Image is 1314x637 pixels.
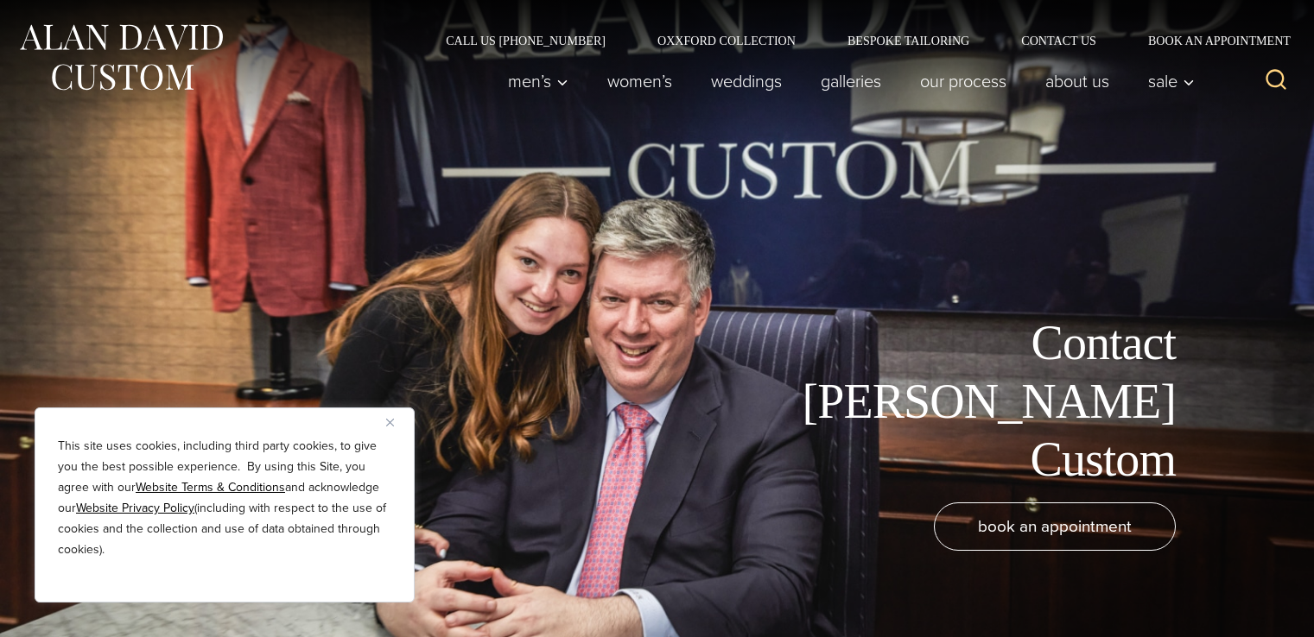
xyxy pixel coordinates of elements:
h1: Contact [PERSON_NAME] Custom [787,314,1176,489]
a: Bespoke Tailoring [822,35,995,47]
nav: Secondary Navigation [420,35,1297,47]
a: About Us [1026,64,1129,98]
span: book an appointment [978,514,1132,539]
a: Book an Appointment [1122,35,1297,47]
a: Oxxford Collection [632,35,822,47]
a: weddings [692,64,802,98]
p: This site uses cookies, including third party cookies, to give you the best possible experience. ... [58,436,391,560]
nav: Primary Navigation [489,64,1204,98]
a: Contact Us [995,35,1122,47]
img: Alan David Custom [17,19,225,96]
a: Galleries [802,64,901,98]
a: Women’s [588,64,692,98]
a: Website Terms & Conditions [136,478,285,496]
a: Website Privacy Policy [76,499,194,517]
img: Close [386,419,394,426]
a: book an appointment [934,502,1176,551]
span: Sale [1148,73,1195,90]
button: View Search Form [1255,60,1297,102]
span: Men’s [508,73,568,90]
button: Close [386,412,407,432]
a: Our Process [901,64,1026,98]
a: Call Us [PHONE_NUMBER] [420,35,632,47]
